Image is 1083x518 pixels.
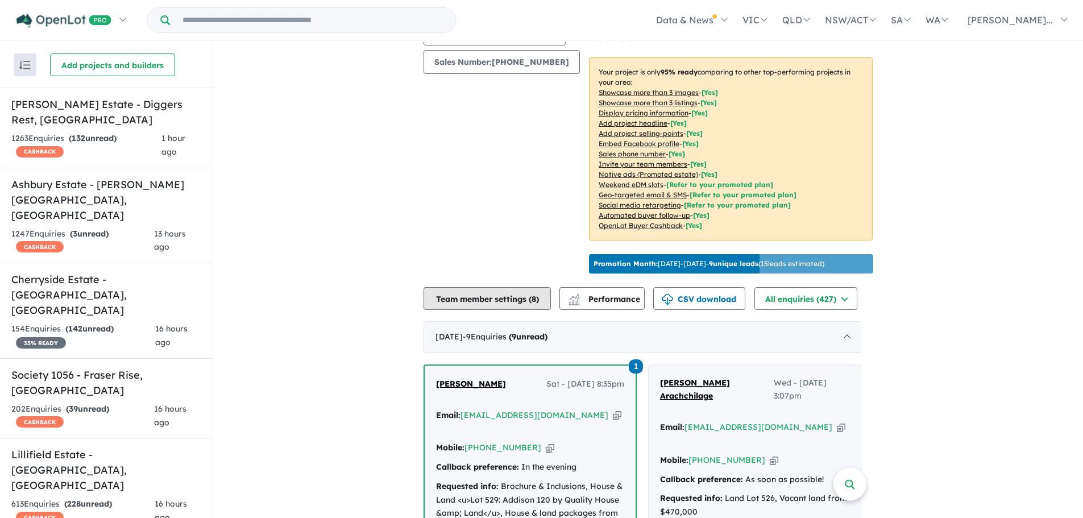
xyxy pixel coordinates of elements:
span: CASHBACK [16,146,64,158]
span: 13 hours ago [154,229,186,252]
span: [Yes] [693,211,709,219]
strong: ( unread) [66,404,109,414]
strong: ( unread) [509,331,547,342]
span: CASHBACK [16,241,64,252]
strong: Email: [436,410,460,420]
span: - 9 Enquir ies [463,331,547,342]
span: [PERSON_NAME] [436,379,506,389]
img: bar-chart.svg [569,297,580,305]
u: Embed Facebook profile [599,139,679,148]
span: [Yes] [686,221,702,230]
u: OpenLot Buyer Cashback [599,221,683,230]
span: 142 [68,324,82,334]
button: Copy [837,421,845,433]
strong: ( unread) [70,229,109,239]
b: Promotion Month: [594,259,658,268]
button: Team member settings (8) [424,287,551,310]
button: Copy [546,442,554,454]
span: [Refer to your promoted plan] [690,190,796,199]
span: [ Yes ] [669,150,685,158]
a: [PHONE_NUMBER] [688,455,765,465]
u: Sales phone number [599,150,666,158]
a: [EMAIL_ADDRESS][DOMAIN_NAME] [460,410,608,420]
div: 1263 Enquir ies [11,132,161,159]
button: Add projects and builders [50,53,175,76]
span: Performance [570,294,640,304]
strong: ( unread) [64,499,112,509]
strong: ( unread) [69,133,117,143]
h5: Society 1056 - Fraser Rise , [GEOGRAPHIC_DATA] [11,367,201,398]
button: Performance [559,287,645,310]
u: Automated buyer follow-up [599,211,690,219]
span: CASHBACK [16,416,64,428]
span: [PERSON_NAME] Arachchilage [660,378,730,401]
h5: Cherryside Estate - [GEOGRAPHIC_DATA] , [GEOGRAPHIC_DATA] [11,272,201,318]
span: 9 [512,331,516,342]
span: 16 hours ago [155,324,188,347]
strong: Mobile: [436,442,464,453]
strong: Mobile: [660,455,688,465]
span: [ Yes ] [700,98,717,107]
strong: Requested info: [660,493,723,503]
span: [ Yes ] [702,88,718,97]
span: [ Yes ] [670,119,687,127]
div: 202 Enquir ies [11,403,154,430]
b: 95 % ready [661,68,698,76]
u: Showcase more than 3 listings [599,98,698,107]
button: Copy [613,409,621,421]
div: As soon as possible! [660,473,849,487]
h5: [PERSON_NAME] Estate - Diggers Rest , [GEOGRAPHIC_DATA] [11,97,201,127]
a: 1 [629,358,643,374]
h5: Ashbury Estate - [PERSON_NAME][GEOGRAPHIC_DATA] , [GEOGRAPHIC_DATA] [11,177,201,223]
span: [ Yes ] [691,109,708,117]
div: 1247 Enquir ies [11,227,154,255]
p: [DATE] - [DATE] - ( 15 leads estimated) [594,259,824,269]
h5: Lillifield Estate - [GEOGRAPHIC_DATA] , [GEOGRAPHIC_DATA] [11,447,201,493]
span: 3 [73,229,77,239]
button: All enquiries (427) [754,287,857,310]
span: 35 % READY [16,337,66,349]
span: 228 [67,499,81,509]
span: [ Yes ] [690,160,707,168]
button: Copy [770,454,778,466]
span: [Refer to your promoted plan] [684,201,791,209]
u: Social media retargeting [599,201,681,209]
img: sort.svg [19,61,31,69]
strong: ( unread) [65,324,114,334]
span: 39 [69,404,78,414]
span: Wed - [DATE] 3:07pm [774,376,849,404]
a: [PERSON_NAME] [436,378,506,391]
span: [Refer to your promoted plan] [666,180,773,189]
u: Add project selling-points [599,129,683,138]
u: Showcase more than 3 images [599,88,699,97]
div: 154 Enquir ies [11,322,155,350]
strong: Requested info: [436,481,499,491]
strong: Email: [660,422,684,432]
span: [Yes] [701,170,717,179]
img: Openlot PRO Logo White [16,14,111,28]
u: Display pricing information [599,109,688,117]
u: Geo-targeted email & SMS [599,190,687,199]
span: Sat - [DATE] 8:35pm [546,378,624,391]
button: CSV download [653,287,745,310]
u: Weekend eDM slots [599,180,663,189]
div: [DATE] [424,321,861,353]
span: [ Yes ] [682,139,699,148]
a: [PERSON_NAME] Arachchilage [660,376,774,404]
button: Sales Number:[PHONE_NUMBER] [424,50,580,74]
img: line-chart.svg [569,294,579,300]
span: 132 [72,133,85,143]
u: Native ads (Promoted estate) [599,170,698,179]
u: Invite your team members [599,160,687,168]
strong: Callback preference: [436,462,519,472]
span: 1 hour ago [161,133,185,157]
span: [ Yes ] [686,129,703,138]
a: [PHONE_NUMBER] [464,442,541,453]
span: 8 [532,294,536,304]
span: 16 hours ago [154,404,186,428]
input: Try estate name, suburb, builder or developer [172,8,453,32]
p: Your project is only comparing to other top-performing projects in your area: - - - - - - - - - -... [589,57,873,241]
img: download icon [662,294,673,305]
span: [PERSON_NAME]... [968,14,1053,26]
strong: Callback preference: [660,474,743,484]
